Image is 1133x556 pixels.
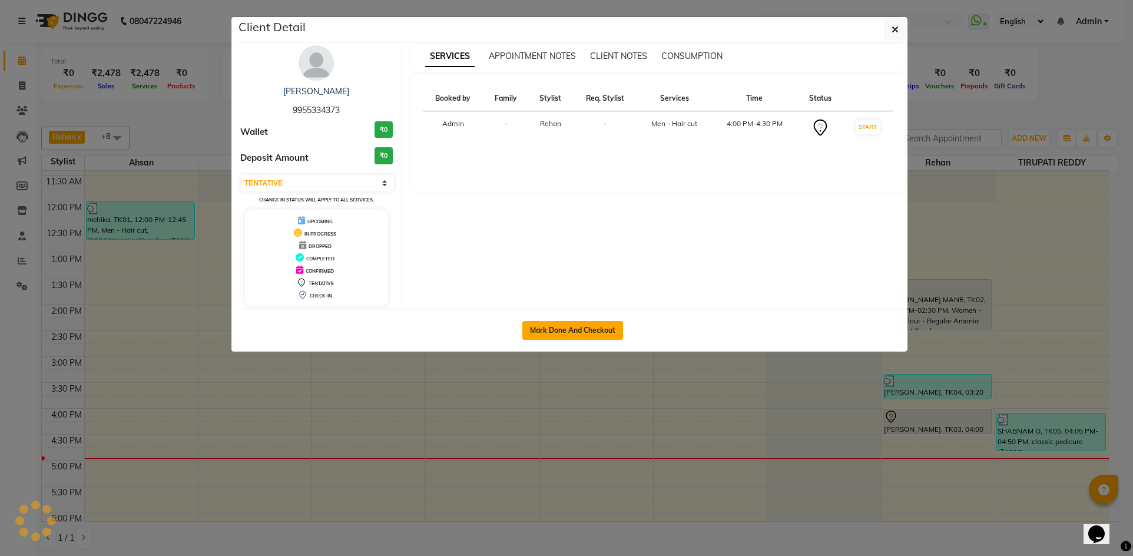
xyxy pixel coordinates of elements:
iframe: chat widget [1084,509,1121,544]
span: Deposit Amount [240,151,309,165]
span: Wallet [240,125,268,139]
th: Booked by [423,86,484,111]
th: Services [637,86,711,111]
span: TENTATIVE [309,280,334,286]
img: avatar [299,45,334,81]
th: Family [483,86,528,111]
span: APPOINTMENT NOTES [489,51,576,61]
span: COMPLETED [306,256,334,262]
h3: ₹0 [375,147,393,164]
span: DROPPED [309,243,332,249]
a: [PERSON_NAME] [283,86,349,97]
span: CHECK-IN [310,293,332,299]
small: Change in status will apply to all services. [259,197,374,203]
span: CLIENT NOTES [590,51,647,61]
td: - [483,111,528,145]
h3: ₹0 [375,121,393,138]
td: 4:00 PM-4:30 PM [711,111,798,145]
h5: Client Detail [238,18,306,36]
span: 9955334373 [293,105,340,115]
span: SERVICES [425,46,475,67]
span: Rehan [540,119,561,128]
button: START [856,120,880,134]
div: Men - Hair cut [644,118,704,129]
th: Time [711,86,798,111]
span: UPCOMING [307,219,333,224]
td: - [573,111,638,145]
span: CONFIRMED [306,268,334,274]
span: IN PROGRESS [304,231,336,237]
td: Admin [423,111,484,145]
button: Mark Done And Checkout [522,321,623,340]
th: Status [798,86,843,111]
span: CONSUMPTION [661,51,723,61]
th: Req. Stylist [573,86,638,111]
th: Stylist [528,86,572,111]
